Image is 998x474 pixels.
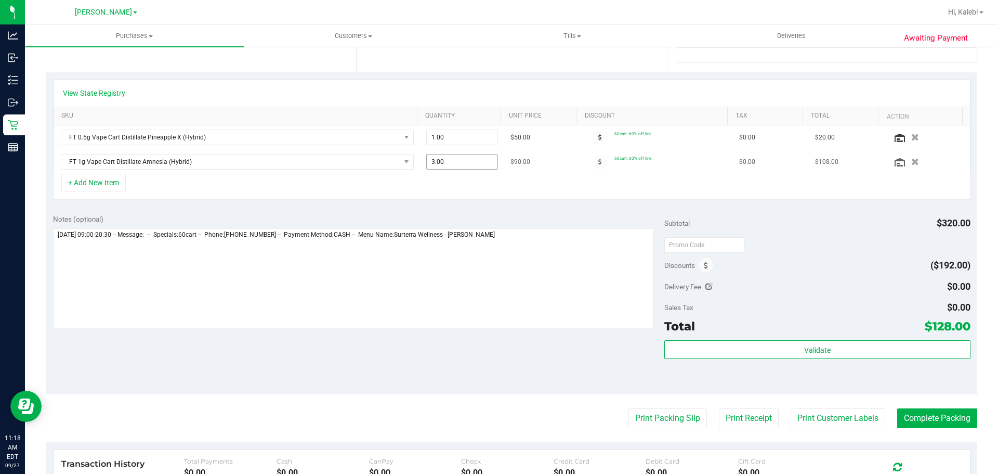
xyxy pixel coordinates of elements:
span: Deliveries [763,31,820,41]
span: $320.00 [937,217,970,228]
p: 11:18 AM EDT [5,433,20,462]
a: Purchases [25,25,244,47]
inline-svg: Retail [8,120,18,130]
button: Print Receipt [719,408,779,428]
span: Total [664,319,695,334]
span: Subtotal [664,219,690,227]
span: $50.00 [510,133,530,143]
span: $0.00 [947,281,970,292]
a: Customers [244,25,463,47]
span: ($192.00) [930,260,970,271]
span: Hi, Kaleb! [948,8,978,16]
span: NO DATA FOUND [60,154,414,170]
span: Customers [244,31,462,41]
span: $0.00 [739,157,755,167]
inline-svg: Outbound [8,97,18,108]
span: Tills [463,31,681,41]
a: Total [811,112,874,120]
inline-svg: Analytics [8,30,18,41]
button: Complete Packing [897,408,977,428]
span: $128.00 [925,319,970,334]
a: Tills [463,25,681,47]
a: Quantity [425,112,497,120]
span: Purchases [25,31,244,41]
div: Check [461,457,554,465]
span: 60cart: 60% off line [614,156,651,161]
span: $0.00 [739,133,755,143]
a: SKU [61,112,413,120]
button: Validate [664,340,970,359]
span: $90.00 [510,157,530,167]
span: Delivery Fee [664,283,701,291]
div: Credit Card [554,457,646,465]
th: Action [878,107,962,126]
span: Notes (optional) [53,215,103,223]
span: Awaiting Payment [904,32,968,44]
span: FT 1g Vape Cart Distillate Amnesia (Hybrid) [60,155,400,169]
input: 3.00 [427,155,498,169]
button: Print Packing Slip [628,408,707,428]
div: Debit Card [646,457,738,465]
span: NO DATA FOUND [60,130,414,145]
inline-svg: Reports [8,142,18,152]
a: View State Registry [63,88,125,98]
a: Deliveries [682,25,901,47]
span: FT 0.5g Vape Cart Distillate Pineapple X (Hybrid) [60,130,400,145]
span: $0.00 [947,302,970,313]
input: Promo Code [664,237,745,253]
div: CanPay [369,457,462,465]
input: 1.00 [427,130,498,145]
p: 09/27 [5,462,20,469]
a: Unit Price [509,112,572,120]
inline-svg: Inbound [8,53,18,63]
span: Validate [804,346,831,354]
span: Sales Tax [664,303,693,312]
div: Cash [277,457,369,465]
span: $20.00 [815,133,835,143]
div: Gift Card [738,457,831,465]
a: Tax [736,112,799,120]
span: $108.00 [815,157,838,167]
div: Total Payments [184,457,277,465]
i: Edit Delivery Fee [705,283,713,290]
button: Print Customer Labels [791,408,885,428]
span: 60cart: 60% off line [614,131,651,136]
span: [PERSON_NAME] [75,8,132,17]
inline-svg: Inventory [8,75,18,85]
button: + Add New Item [61,174,126,191]
a: Discount [585,112,724,120]
iframe: Resource center [10,391,42,422]
span: Discounts [664,256,695,275]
